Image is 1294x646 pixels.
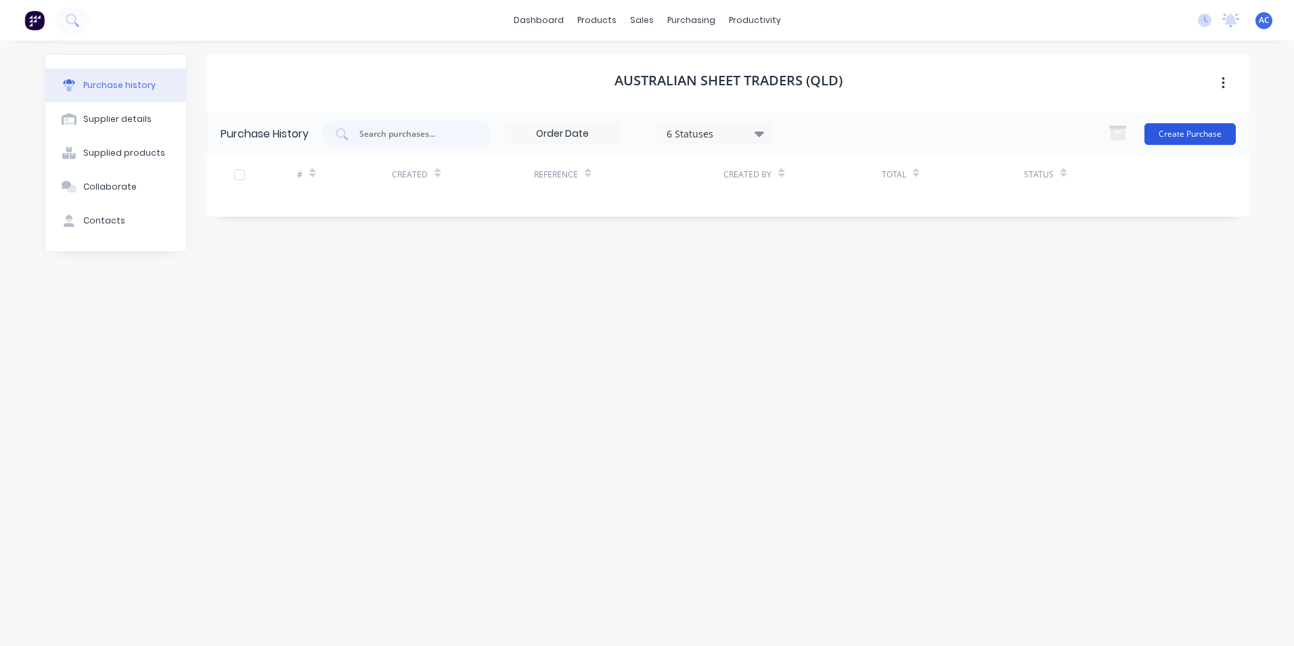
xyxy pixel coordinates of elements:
div: Reference [534,169,578,181]
div: Supplied products [83,147,165,159]
button: Contacts [45,204,186,238]
span: AC [1259,14,1270,26]
div: Contacts [83,215,125,227]
button: Supplied products [45,136,186,170]
div: Status [1024,169,1054,181]
input: Order Date [506,124,619,144]
div: Purchase history [83,79,156,91]
div: Collaborate [83,181,137,193]
input: Search purchases... [358,127,470,141]
button: Create Purchase [1144,123,1236,145]
button: Purchase history [45,68,186,102]
div: sales [623,10,661,30]
div: Created By [723,169,772,181]
div: products [571,10,623,30]
div: Created [392,169,428,181]
div: Total [882,169,906,181]
div: purchasing [661,10,722,30]
img: Factory [24,10,45,30]
div: Purchase History [221,126,309,142]
div: # [297,169,303,181]
div: productivity [722,10,788,30]
a: dashboard [507,10,571,30]
div: 6 Statuses [667,126,763,140]
button: Supplier details [45,102,186,136]
h1: Australian Sheet Traders (Qld) [615,72,843,89]
div: Supplier details [83,113,152,125]
button: Collaborate [45,170,186,204]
